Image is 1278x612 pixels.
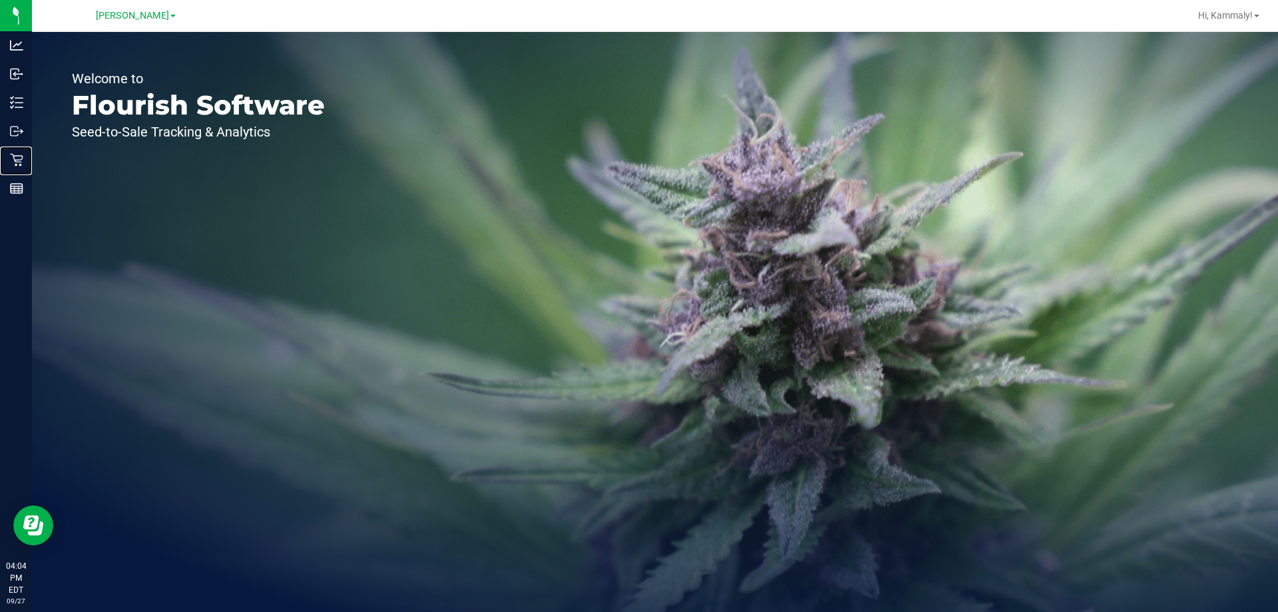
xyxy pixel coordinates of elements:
p: 04:04 PM EDT [6,560,26,596]
span: [PERSON_NAME] [96,10,169,21]
iframe: Resource center [13,505,53,545]
p: Flourish Software [72,92,325,119]
span: Hi, Kammaly! [1198,10,1253,21]
inline-svg: Inbound [10,67,23,81]
inline-svg: Inventory [10,96,23,109]
inline-svg: Analytics [10,39,23,52]
p: Welcome to [72,72,325,85]
p: Seed-to-Sale Tracking & Analytics [72,125,325,139]
inline-svg: Reports [10,182,23,195]
p: 09/27 [6,596,26,606]
inline-svg: Retail [10,153,23,166]
inline-svg: Outbound [10,125,23,138]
